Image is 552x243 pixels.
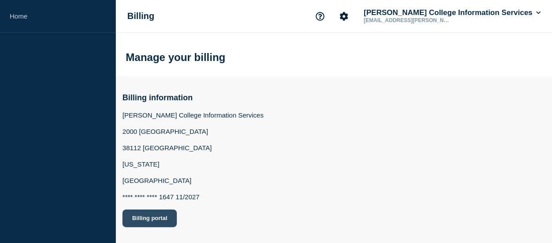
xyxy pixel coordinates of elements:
p: 2000 [GEOGRAPHIC_DATA] [122,128,263,135]
button: Billing portal [122,209,177,227]
p: 38112 [GEOGRAPHIC_DATA] [122,144,263,152]
h1: Billing [127,11,154,21]
h1: Manage your billing [126,51,225,64]
button: [PERSON_NAME] College Information Services [362,8,542,17]
button: Support [311,7,329,26]
p: [GEOGRAPHIC_DATA] [122,177,263,184]
p: [EMAIL_ADDRESS][PERSON_NAME][DOMAIN_NAME] [362,17,454,23]
button: Account settings [335,7,353,26]
p: [US_STATE] [122,160,263,168]
p: [PERSON_NAME] College Information Services [122,111,263,119]
a: Billing portal [122,209,263,227]
h2: Billing information [122,93,263,103]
